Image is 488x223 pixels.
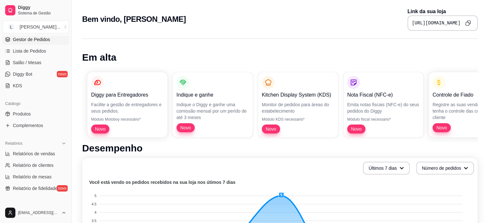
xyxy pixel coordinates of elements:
[3,201,69,211] div: Gerenciar
[13,162,54,168] span: Relatório de clientes
[347,91,420,99] p: Nota Fiscal (NFC-e)
[3,99,69,109] div: Catálogo
[18,210,59,215] span: [EMAIL_ADDRESS][DOMAIN_NAME]
[348,126,364,132] span: Novo
[176,101,249,121] p: Indique o Diggy e ganhe uma comissão mensal por um perído de até 3 meses
[13,59,41,66] span: Salão / Mesas
[407,8,478,15] p: Link da sua loja
[94,194,96,198] tspan: 5
[178,124,193,131] span: Novo
[20,24,60,30] div: [PERSON_NAME] ...
[262,117,334,122] p: Módulo KDS necessário*
[91,202,96,206] tspan: 4.5
[13,122,43,129] span: Complementos
[13,111,31,117] span: Produtos
[3,69,69,79] a: Diggy Botnovo
[82,14,186,24] h2: Bem vindo, [PERSON_NAME]
[3,160,69,170] a: Relatório de clientes
[3,172,69,182] a: Relatório de mesas
[3,57,69,68] a: Salão / Mesas
[92,126,108,132] span: Novo
[343,72,424,137] button: Nota Fiscal (NFC-e)Emita notas fiscais (NFC-e) do seus pedidos do DiggyMódulo fiscal necessário*Novo
[434,124,449,131] span: Novo
[82,142,478,154] h1: Desempenho
[262,101,334,114] p: Monitor de pedidos para áreas do estabelecimento
[91,91,164,99] p: Diggy para Entregadores
[91,219,96,223] tspan: 3.5
[347,117,420,122] p: Módulo fiscal necessário*
[3,21,69,33] button: Select a team
[5,141,22,146] span: Relatórios
[3,3,69,18] a: DiggySistema de Gestão
[94,210,96,214] tspan: 4
[262,91,334,99] p: Kitchen Display System (KDS)
[463,18,473,28] button: Copy to clipboard
[91,117,164,122] p: Módulo Motoboy necessário*
[13,36,50,43] span: Gestor de Pedidos
[82,52,478,63] h1: Em alta
[89,180,235,185] text: Você está vendo os pedidos recebidos na sua loja nos útimos 7 dias
[258,72,338,137] button: Kitchen Display System (KDS)Monitor de pedidos para áreas do estabelecimentoMódulo KDS necessário...
[412,20,460,26] pre: [URL][DOMAIN_NAME]
[13,82,22,89] span: KDS
[263,126,279,132] span: Novo
[363,162,410,175] button: Últimos 7 dias
[87,72,167,137] button: Diggy para EntregadoresFacilite a gestão de entregadores e seus pedidos.Módulo Motoboy necessário...
[13,48,46,54] span: Lista de Pedidos
[13,71,32,77] span: Diggy Bot
[18,5,66,11] span: Diggy
[173,72,253,137] button: Indique e ganheIndique o Diggy e ganhe uma comissão mensal por um perído de até 3 mesesNovo
[13,185,57,192] span: Relatório de fidelidade
[8,24,14,30] span: L
[18,11,66,16] span: Sistema de Gestão
[416,162,474,175] button: Número de pedidos
[3,149,69,159] a: Relatórios de vendas
[3,120,69,131] a: Complementos
[3,205,69,220] button: [EMAIL_ADDRESS][DOMAIN_NAME]
[3,109,69,119] a: Produtos
[3,81,69,91] a: KDS
[347,101,420,114] p: Emita notas fiscais (NFC-e) do seus pedidos do Diggy
[176,91,249,99] p: Indique e ganhe
[91,101,164,114] p: Facilite a gestão de entregadores e seus pedidos.
[3,46,69,56] a: Lista de Pedidos
[13,174,52,180] span: Relatório de mesas
[3,183,69,193] a: Relatório de fidelidadenovo
[3,34,69,45] a: Gestor de Pedidos
[13,150,55,157] span: Relatórios de vendas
